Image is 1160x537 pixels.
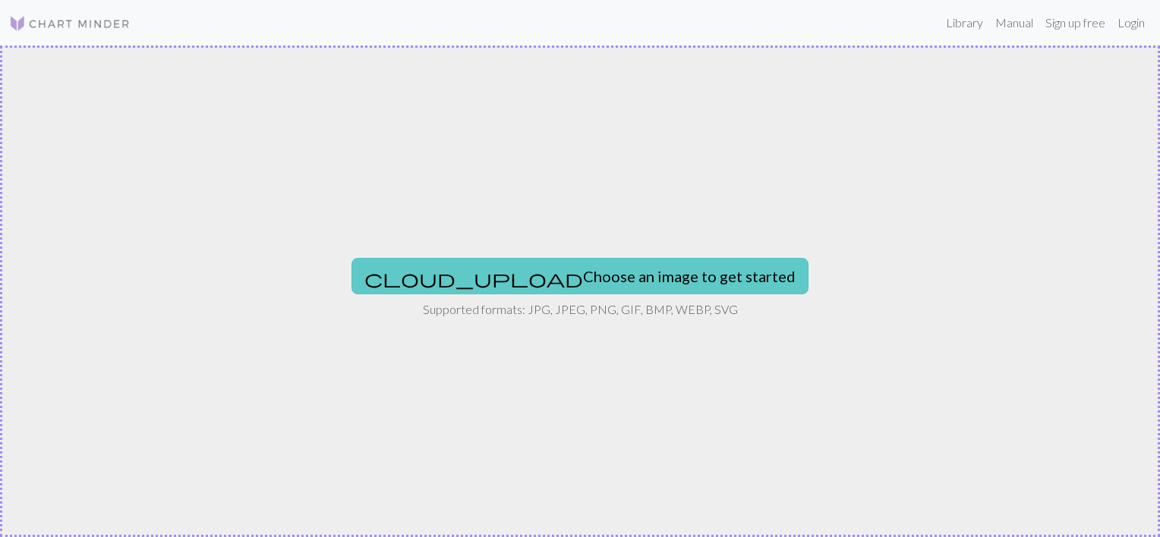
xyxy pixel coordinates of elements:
[989,8,1039,38] a: Manual
[9,14,131,33] img: Logo
[364,268,583,289] span: cloud_upload
[940,8,989,38] a: Library
[1039,8,1111,38] a: Sign up free
[351,258,809,294] button: Choose an image to get started
[1111,8,1151,38] a: Login
[423,300,738,319] p: Supported formats: JPG, JPEG, PNG, GIF, BMP, WEBP, SVG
